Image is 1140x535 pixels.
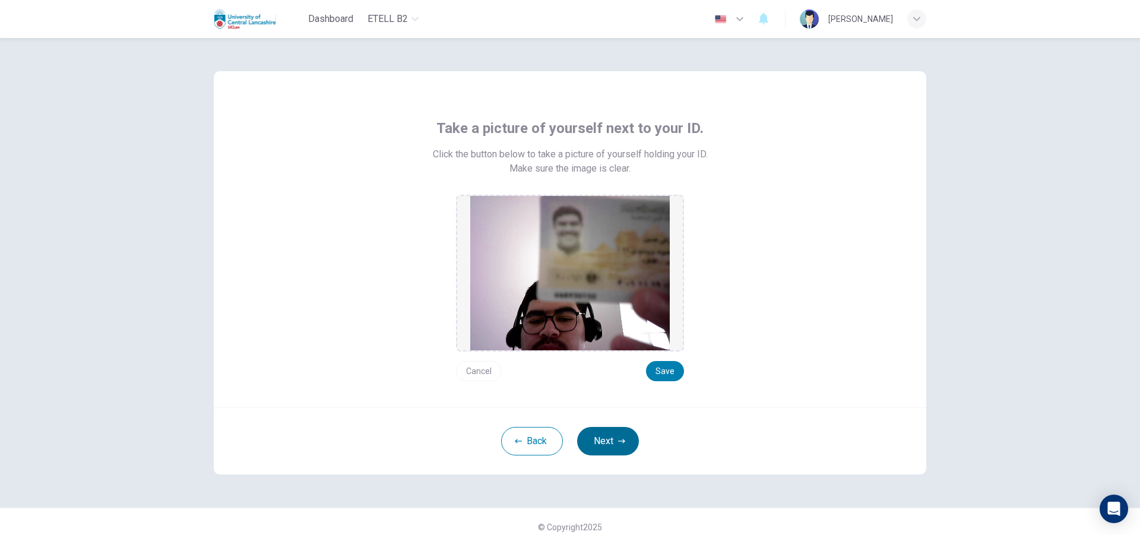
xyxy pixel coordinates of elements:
[363,8,423,30] button: eTELL B2
[433,147,708,162] span: Click the button below to take a picture of yourself holding your ID.
[713,15,728,24] img: en
[214,7,276,31] img: Uclan logo
[509,162,631,176] span: Make sure the image is clear.
[308,12,353,26] span: Dashboard
[800,10,819,29] img: Profile picture
[368,12,408,26] span: eTELL B2
[646,361,684,381] button: Save
[436,119,704,138] span: Take a picture of yourself next to your ID.
[1100,495,1128,523] div: Open Intercom Messenger
[828,12,893,26] div: [PERSON_NAME]
[303,8,358,30] button: Dashboard
[538,523,602,532] span: © Copyright 2025
[501,427,563,455] button: Back
[470,196,670,350] img: preview screemshot
[456,361,502,381] button: Cancel
[214,7,303,31] a: Uclan logo
[577,427,639,455] button: Next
